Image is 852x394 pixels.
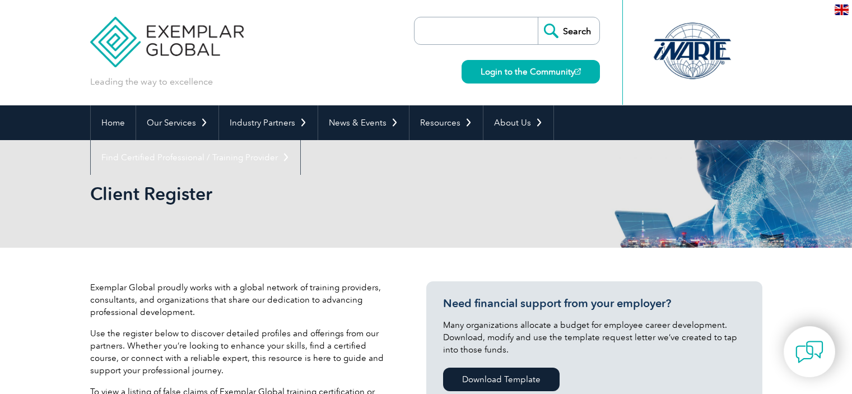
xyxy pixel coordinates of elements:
a: News & Events [318,105,409,140]
a: Our Services [136,105,218,140]
p: Leading the way to excellence [90,76,213,88]
a: Download Template [443,368,560,391]
a: Find Certified Professional / Training Provider [91,140,300,175]
img: open_square.png [575,68,581,75]
a: About Us [483,105,553,140]
a: Login to the Community [462,60,600,84]
p: Exemplar Global proudly works with a global network of training providers, consultants, and organ... [90,281,393,318]
h2: Client Register [90,185,561,203]
a: Resources [409,105,483,140]
p: Many organizations allocate a budget for employee career development. Download, modify and use th... [443,319,746,356]
a: Industry Partners [219,105,318,140]
h3: Need financial support from your employer? [443,296,746,310]
img: contact-chat.png [795,338,823,366]
input: Search [538,17,599,44]
a: Home [91,105,136,140]
p: Use the register below to discover detailed profiles and offerings from our partners. Whether you... [90,327,393,377]
img: en [835,4,849,15]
